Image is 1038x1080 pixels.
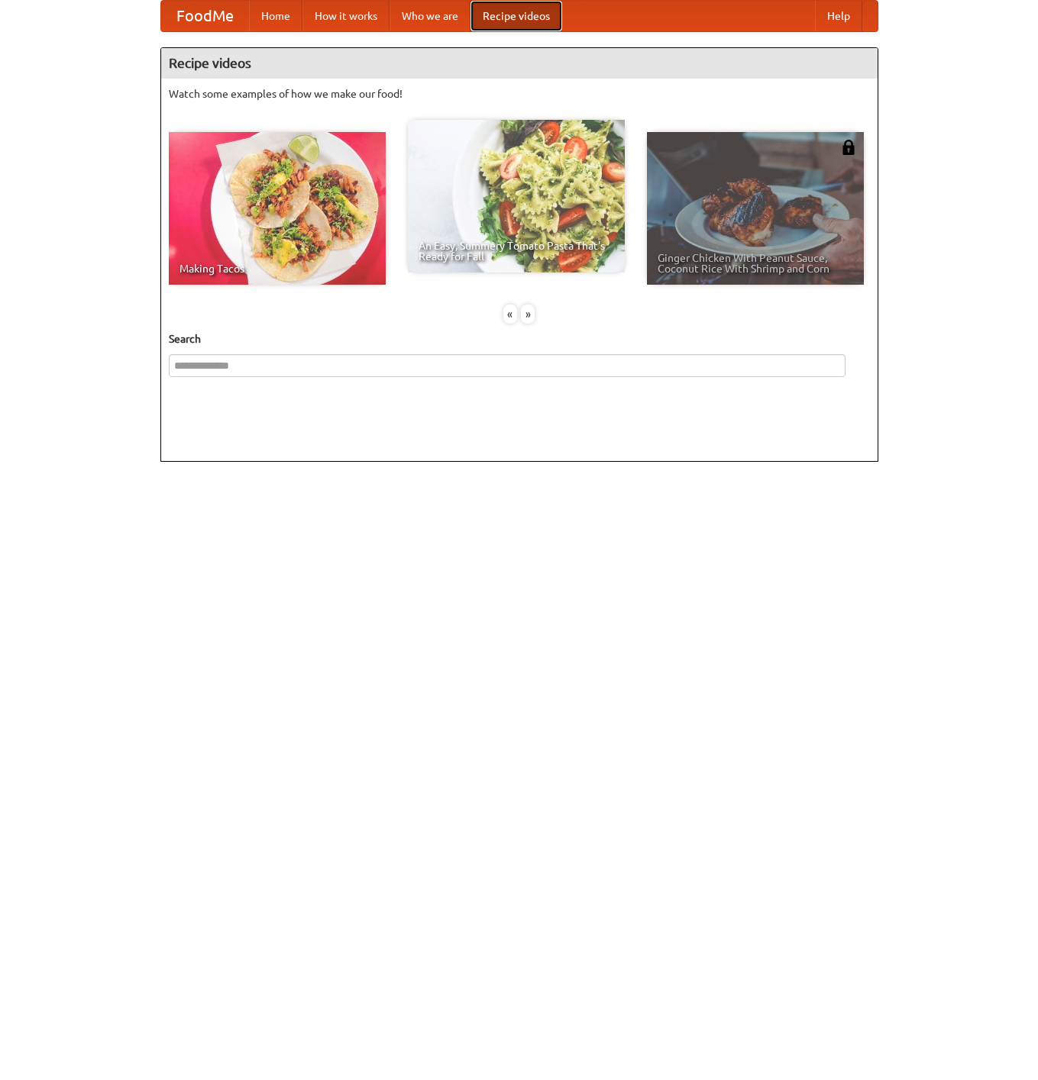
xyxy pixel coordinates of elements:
a: Recipe videos [470,1,562,31]
a: Help [815,1,862,31]
a: How it works [302,1,390,31]
a: Who we are [390,1,470,31]
div: « [503,305,517,324]
a: Making Tacos [169,132,386,285]
span: An Easy, Summery Tomato Pasta That's Ready for Fall [419,240,614,262]
img: 483408.png [841,140,856,155]
span: Making Tacos [179,263,375,274]
h5: Search [169,331,870,347]
p: Watch some examples of how we make our food! [169,86,870,102]
a: FoodMe [161,1,249,31]
div: » [521,305,535,324]
a: Home [249,1,302,31]
h4: Recipe videos [161,48,878,79]
a: An Easy, Summery Tomato Pasta That's Ready for Fall [408,120,625,272]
